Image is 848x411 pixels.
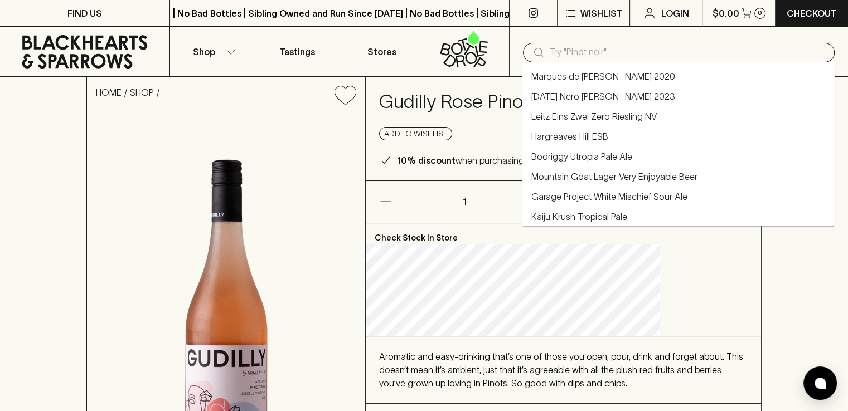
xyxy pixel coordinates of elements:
[531,130,608,143] a: Hargreaves Hill ESB
[787,7,837,20] p: Checkout
[580,7,622,20] p: Wishlist
[397,154,595,167] p: when purchasing 6 or more bottles
[67,7,102,20] p: FIND US
[531,90,675,103] a: [DATE] Nero [PERSON_NAME] 2023
[96,87,122,97] a: HOME
[531,190,687,203] a: Garage Project White Mischief Sour Ale
[550,43,826,61] input: Try "Pinot noir"
[531,170,697,183] a: Mountain Goat Lager Very Enjoyable Beer
[193,45,215,58] p: Shop
[758,10,762,16] p: 0
[279,45,315,58] p: Tastings
[379,90,673,114] h4: Gudilly Rose Pinot Noir 2023
[255,27,340,76] a: Tastings
[531,150,632,163] a: Bodriggy Utropia Pale Ale
[367,45,396,58] p: Stores
[397,155,456,165] b: 10% discount
[379,127,452,140] button: Add to wishlist
[330,81,361,110] button: Add to wishlist
[451,181,478,223] p: 1
[815,378,826,389] img: bubble-icon
[531,110,657,123] a: Leitz Eins Zwei Zero Riesling NV
[170,27,255,76] button: Shop
[531,70,675,83] a: Marques de [PERSON_NAME] 2020
[130,87,154,97] a: SHOP
[340,27,424,76] a: Stores
[379,351,743,388] span: Aromatic and easy-drinking that’s one of those you open, pour, drink and forget about. This doesn...
[661,7,689,20] p: Login
[713,7,739,20] p: $0.00
[531,210,627,223] a: Kaiju Krush Tropical Pale
[366,223,761,244] p: Check Stock In Store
